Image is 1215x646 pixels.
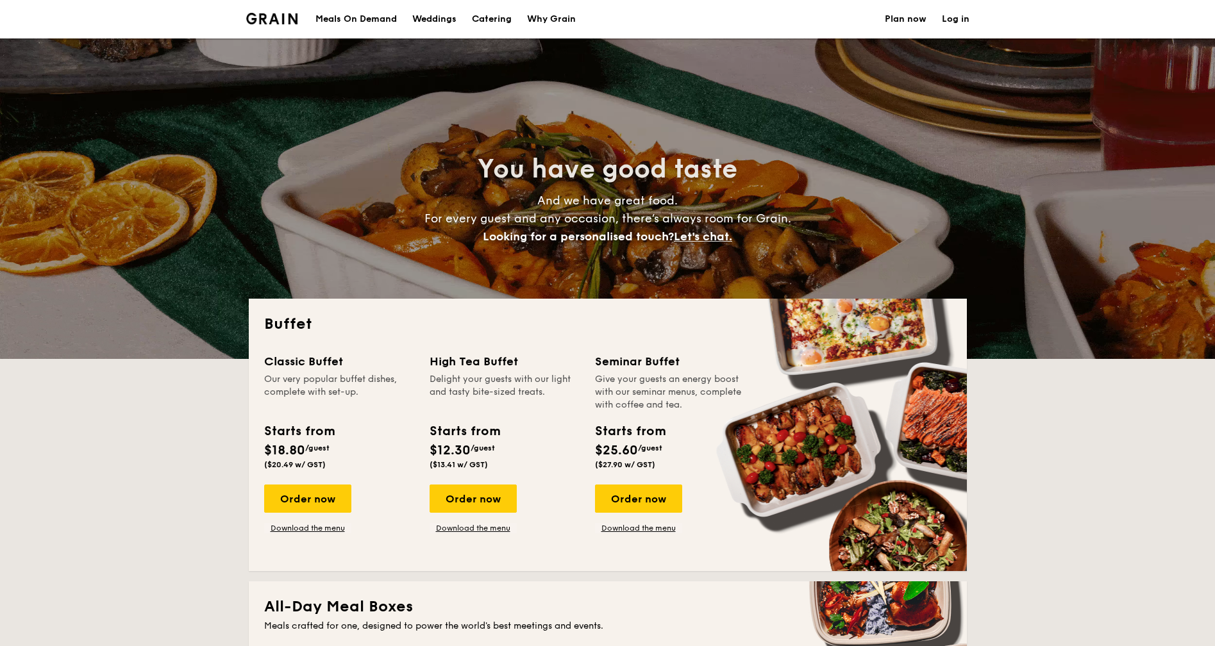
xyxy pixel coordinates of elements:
[430,443,471,458] span: $12.30
[246,13,298,24] a: Logotype
[264,314,951,335] h2: Buffet
[595,352,745,370] div: Seminar Buffet
[595,460,655,469] span: ($27.90 w/ GST)
[595,443,638,458] span: $25.60
[264,373,414,411] div: Our very popular buffet dishes, complete with set-up.
[430,422,499,441] div: Starts from
[246,13,298,24] img: Grain
[424,194,791,244] span: And we have great food. For every guest and any occasion, there’s always room for Grain.
[264,422,334,441] div: Starts from
[483,229,674,244] span: Looking for a personalised touch?
[264,443,305,458] span: $18.80
[305,443,330,452] span: /guest
[595,373,745,411] div: Give your guests an energy boost with our seminar menus, complete with coffee and tea.
[674,229,732,244] span: Let's chat.
[264,485,351,513] div: Order now
[595,523,682,533] a: Download the menu
[264,460,326,469] span: ($20.49 w/ GST)
[430,373,580,411] div: Delight your guests with our light and tasty bite-sized treats.
[264,620,951,633] div: Meals crafted for one, designed to power the world's best meetings and events.
[478,154,737,185] span: You have good taste
[638,443,662,452] span: /guest
[430,485,517,513] div: Order now
[264,597,951,617] h2: All-Day Meal Boxes
[264,352,414,370] div: Classic Buffet
[430,460,488,469] span: ($13.41 w/ GST)
[430,523,517,533] a: Download the menu
[264,523,351,533] a: Download the menu
[471,443,495,452] span: /guest
[595,485,682,513] div: Order now
[595,422,665,441] div: Starts from
[430,352,580,370] div: High Tea Buffet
